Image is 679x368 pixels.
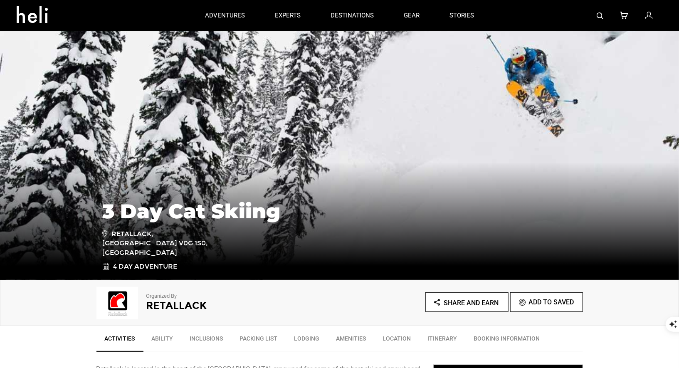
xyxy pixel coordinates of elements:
[444,299,499,307] span: Share and Earn
[286,330,328,351] a: Lodging
[146,300,317,311] h2: Retallack
[114,262,178,272] span: 4 Day Adventure
[103,229,221,258] span: Retallack, [GEOGRAPHIC_DATA] V0G 1S0, [GEOGRAPHIC_DATA]
[96,330,143,352] a: Activities
[143,330,182,351] a: Ability
[375,330,420,351] a: Location
[275,11,301,20] p: experts
[232,330,286,351] a: Packing List
[529,298,574,306] span: Add To Saved
[331,11,374,20] p: destinations
[466,330,548,351] a: BOOKING INFORMATION
[328,330,375,351] a: Amenities
[182,330,232,351] a: Inclusions
[597,12,603,19] img: search-bar-icon.svg
[103,200,577,222] h1: 3 Day Cat Skiing
[146,292,317,300] p: Organized By
[420,330,466,351] a: Itinerary
[205,11,245,20] p: adventures
[96,286,138,320] img: ef23dc4a46530461e2a918fa65ea7af0.png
